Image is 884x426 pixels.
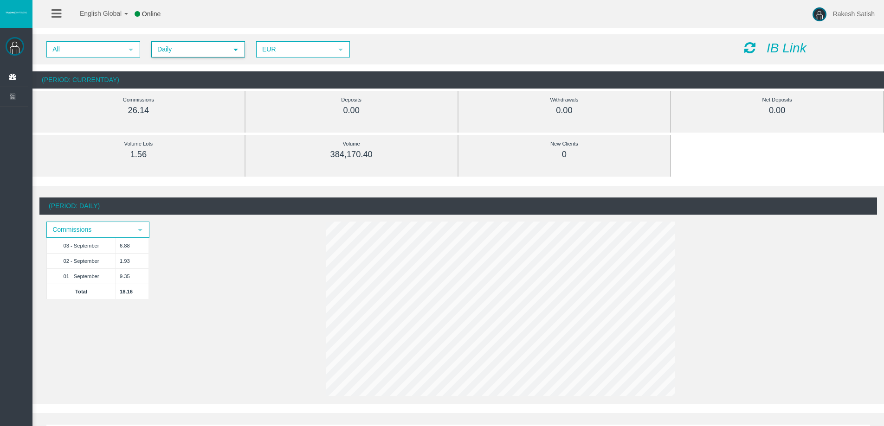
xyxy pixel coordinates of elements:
div: 0.00 [692,105,862,116]
span: Online [142,10,161,18]
span: EUR [257,42,332,57]
span: select [337,46,344,53]
div: 1.56 [53,149,224,160]
div: Commissions [53,95,224,105]
div: Withdrawals [479,95,650,105]
td: 01 - September [47,268,116,284]
td: 6.88 [116,238,148,253]
i: Reload Dashboard [744,41,755,54]
span: Rakesh Satish [833,10,875,18]
div: Volume [266,139,437,149]
div: 26.14 [53,105,224,116]
div: New Clients [479,139,650,149]
div: (Period: Daily) [39,197,877,215]
td: 03 - September [47,238,116,253]
div: Volume Lots [53,139,224,149]
span: select [136,226,144,234]
div: (Period: CurrentDay) [32,71,884,89]
span: Commissions [47,223,132,237]
i: IB Link [767,41,807,55]
span: All [47,42,123,57]
td: 9.35 [116,268,148,284]
div: 0.00 [479,105,650,116]
div: 0.00 [266,105,437,116]
div: 384,170.40 [266,149,437,160]
div: 0 [479,149,650,160]
div: Net Deposits [692,95,862,105]
div: Deposits [266,95,437,105]
td: 18.16 [116,284,148,299]
img: user-image [813,7,826,21]
span: select [127,46,135,53]
span: English Global [68,10,122,17]
td: 02 - September [47,253,116,268]
span: Daily [152,42,227,57]
td: 1.93 [116,253,148,268]
span: select [232,46,239,53]
td: Total [47,284,116,299]
img: logo.svg [5,11,28,14]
